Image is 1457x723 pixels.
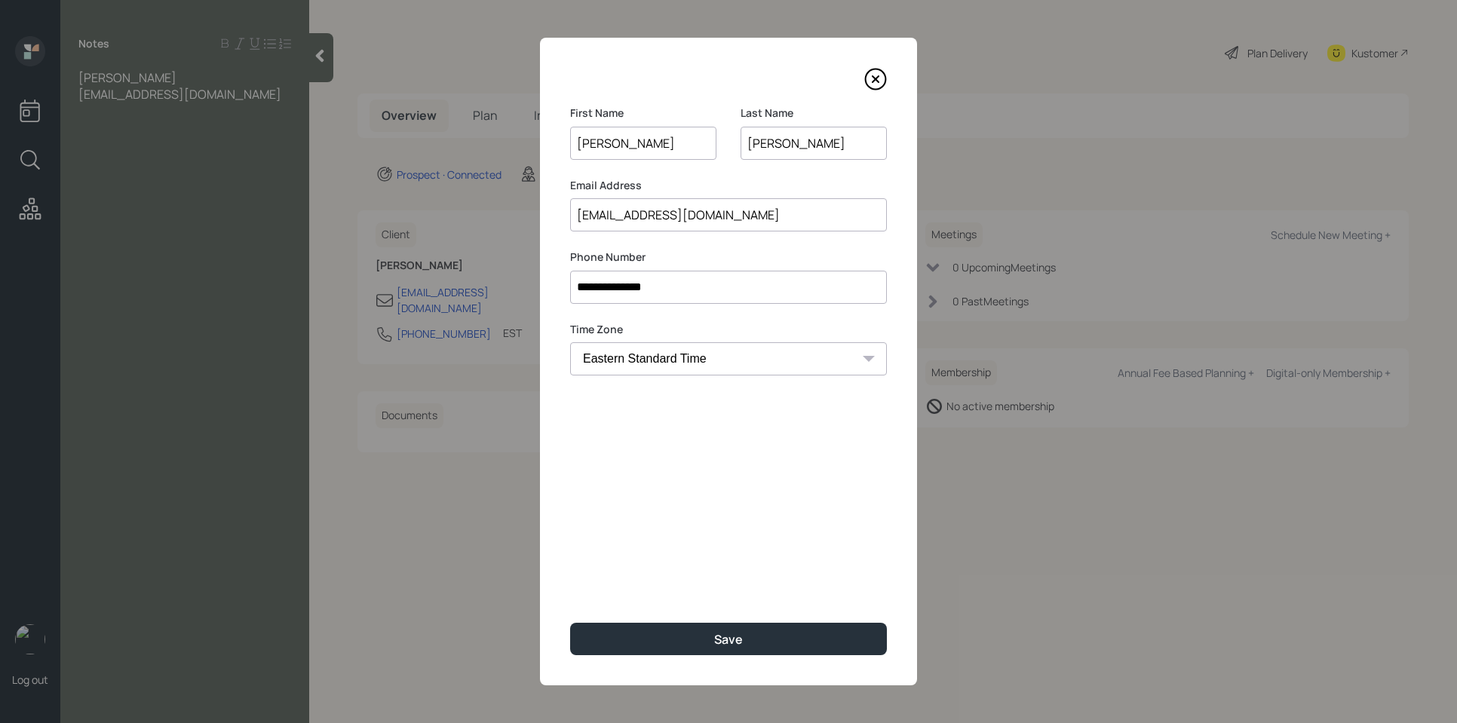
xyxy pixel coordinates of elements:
[570,623,887,655] button: Save
[570,322,887,337] label: Time Zone
[570,106,716,121] label: First Name
[714,631,743,648] div: Save
[570,178,887,193] label: Email Address
[741,106,887,121] label: Last Name
[570,250,887,265] label: Phone Number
